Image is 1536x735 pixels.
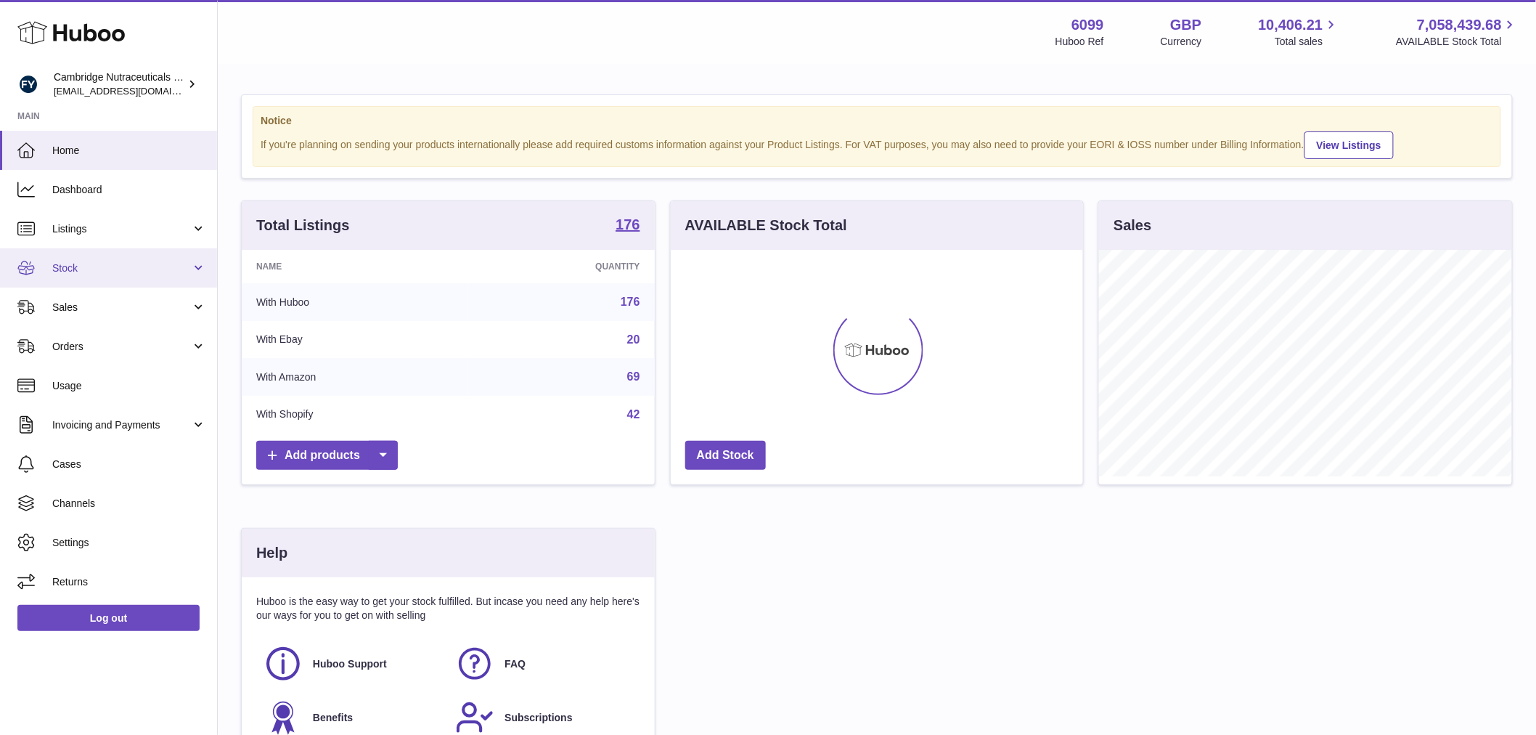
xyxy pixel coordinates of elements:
a: 10,406.21 Total sales [1258,15,1339,49]
a: 20 [627,333,640,346]
a: 176 [621,296,640,308]
a: Add products [256,441,398,471]
div: Huboo Ref [1055,35,1104,49]
th: Name [242,250,467,283]
td: With Huboo [242,283,467,321]
a: 42 [627,408,640,421]
img: huboo@camnutra.com [17,73,39,95]
span: Dashboard [52,183,206,197]
strong: GBP [1170,15,1201,35]
span: 7,058,439.68 [1417,15,1502,35]
span: Total sales [1275,35,1339,49]
h3: AVAILABLE Stock Total [685,216,847,235]
a: 7,058,439.68 AVAILABLE Stock Total [1396,15,1519,49]
a: 176 [616,217,640,235]
span: Stock [52,261,191,275]
span: Usage [52,379,206,393]
td: With Shopify [242,396,467,434]
span: Returns [52,575,206,589]
span: Orders [52,340,191,354]
div: Cambridge Nutraceuticals Ltd [54,70,184,98]
a: FAQ [455,644,632,683]
span: Benefits [313,711,353,725]
h3: Sales [1114,216,1151,235]
a: Add Stock [685,441,766,471]
span: Channels [52,497,206,511]
td: With Amazon [242,358,467,396]
strong: Notice [261,114,1493,128]
p: Huboo is the easy way to get your stock fulfilled. But incase you need any help here's our ways f... [256,595,640,622]
span: Subscriptions [504,711,572,725]
span: Huboo Support [313,657,387,671]
strong: 176 [616,217,640,232]
a: View Listings [1304,131,1394,159]
span: Listings [52,222,191,236]
span: Settings [52,536,206,550]
span: Home [52,144,206,158]
span: Cases [52,458,206,471]
td: With Ebay [242,321,467,359]
h3: Help [256,543,287,563]
span: FAQ [504,657,526,671]
span: Sales [52,301,191,314]
th: Quantity [467,250,654,283]
span: 10,406.21 [1258,15,1323,35]
span: [EMAIL_ADDRESS][DOMAIN_NAME] [54,85,213,97]
a: Huboo Support [264,644,441,683]
span: Invoicing and Payments [52,418,191,432]
a: Log out [17,605,200,631]
h3: Total Listings [256,216,350,235]
strong: 6099 [1071,15,1104,35]
a: 69 [627,370,640,383]
div: Currency [1161,35,1202,49]
span: AVAILABLE Stock Total [1396,35,1519,49]
div: If you're planning on sending your products internationally please add required customs informati... [261,129,1493,159]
